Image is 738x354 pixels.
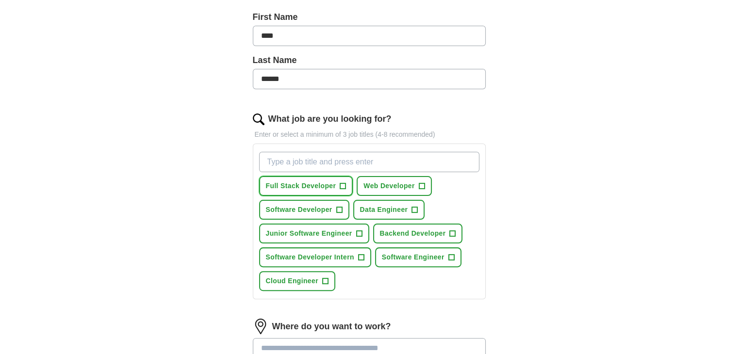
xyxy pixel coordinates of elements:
button: Web Developer [357,176,431,196]
label: First Name [253,11,486,24]
span: Data Engineer [360,205,408,215]
button: Software Engineer [375,247,461,267]
label: Where do you want to work? [272,320,391,333]
button: Software Developer [259,200,349,220]
span: Full Stack Developer [266,181,336,191]
p: Enter or select a minimum of 3 job titles (4-8 recommended) [253,129,486,140]
label: What job are you looking for? [268,113,392,126]
span: Software Engineer [382,252,444,262]
input: Type a job title and press enter [259,152,479,172]
button: Backend Developer [373,224,463,243]
label: Last Name [253,54,486,67]
img: search.png [253,113,264,125]
span: Software Developer Intern [266,252,354,262]
img: location.png [253,319,268,334]
button: Full Stack Developer [259,176,353,196]
span: Web Developer [363,181,414,191]
button: Software Developer Intern [259,247,371,267]
span: Cloud Engineer [266,276,318,286]
button: Cloud Engineer [259,271,335,291]
span: Software Developer [266,205,332,215]
button: Junior Software Engineer [259,224,369,243]
span: Backend Developer [380,228,446,239]
button: Data Engineer [353,200,425,220]
span: Junior Software Engineer [266,228,352,239]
